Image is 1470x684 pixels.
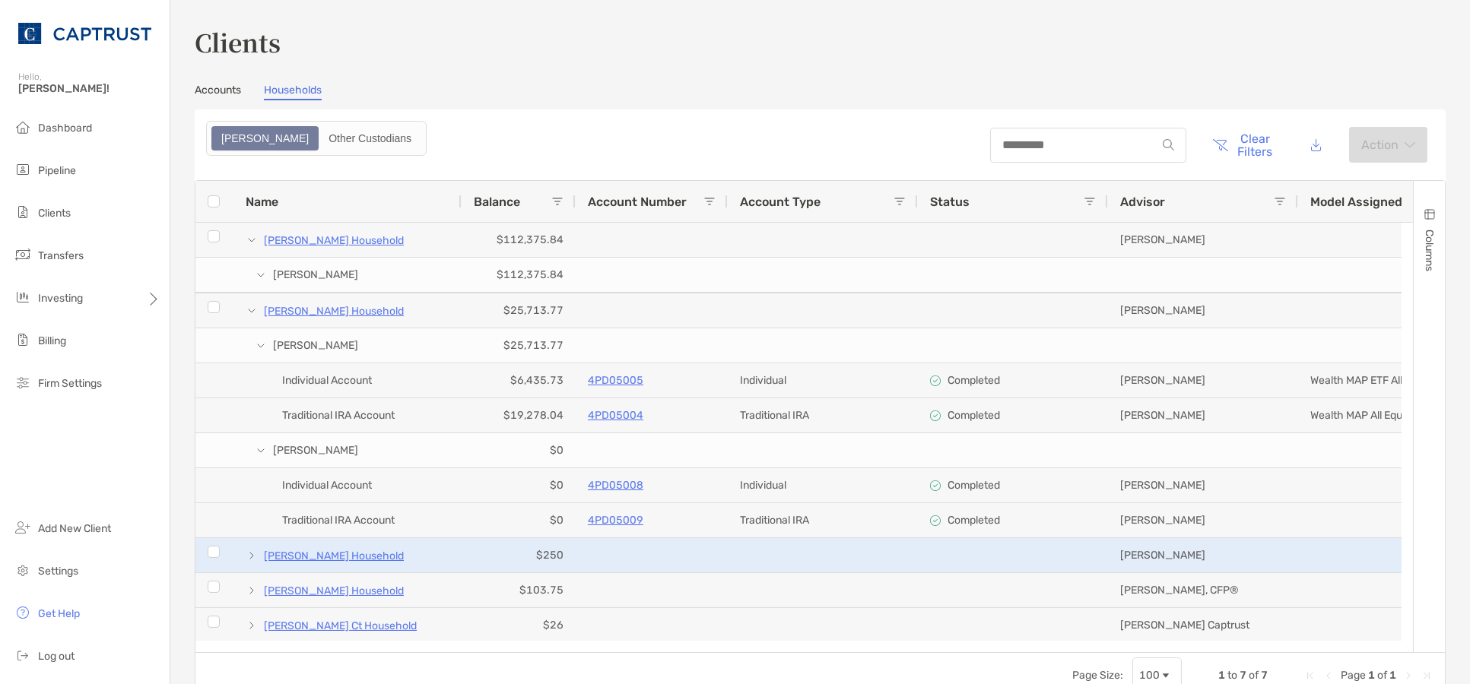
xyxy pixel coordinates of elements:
[264,546,404,565] a: [PERSON_NAME] Household
[38,249,84,262] span: Transfers
[930,375,941,386] img: complete icon
[38,334,66,347] span: Billing
[948,514,1000,527] p: Completed
[206,121,427,156] div: segmented control
[14,160,32,179] img: pipeline icon
[588,511,643,530] a: 4PD05009
[264,231,404,250] a: [PERSON_NAME] Household
[38,522,111,535] span: Add New Client
[264,302,404,321] p: [PERSON_NAME] Household
[728,503,918,537] div: Traditional IRA
[930,410,941,421] img: complete icon
[1108,468,1298,502] div: [PERSON_NAME]
[246,195,278,209] span: Name
[213,128,317,149] div: Zoe
[1421,670,1433,682] div: Last Page
[462,293,576,328] div: $25,713.77
[930,195,970,209] span: Status
[1310,195,1402,209] span: Model Assigned
[38,292,83,305] span: Investing
[18,6,151,61] img: CAPTRUST Logo
[38,607,80,620] span: Get Help
[14,561,32,579] img: settings icon
[462,608,576,642] div: $26
[18,82,160,95] span: [PERSON_NAME]!
[1405,141,1415,149] img: arrow
[282,368,372,393] span: Individual Account
[930,480,941,491] img: complete icon
[1218,669,1225,682] span: 1
[462,538,576,572] div: $250
[1108,608,1298,642] div: [PERSON_NAME] Captrust
[38,164,76,177] span: Pipeline
[1108,398,1298,432] div: [PERSON_NAME]
[728,468,918,502] div: Individual
[38,207,71,220] span: Clients
[195,84,241,100] a: Accounts
[273,262,358,287] span: [PERSON_NAME]
[462,503,576,537] div: $0
[588,406,643,425] a: 4PD05004
[588,476,643,495] a: 4PD05008
[462,398,576,432] div: $19,278.04
[1072,669,1123,682] div: Page Size:
[948,409,1000,422] p: Completed
[1163,139,1174,150] img: input icon
[1402,670,1414,682] div: Next Page
[1377,669,1387,682] span: of
[1227,669,1237,682] span: to
[282,403,395,428] span: Traditional IRA Account
[474,195,520,209] span: Balance
[195,24,1446,59] h3: Clients
[14,603,32,622] img: get-help icon
[273,333,358,358] span: [PERSON_NAME]
[728,398,918,432] div: Traditional IRA
[1349,127,1427,163] button: Actionarrow
[282,473,372,498] span: Individual Account
[14,373,32,391] img: firm-settings icon
[588,371,643,390] a: 4PD05005
[1240,669,1246,682] span: 7
[264,581,404,600] a: [PERSON_NAME] Household
[462,433,576,467] div: $0
[14,203,32,221] img: clients icon
[588,195,687,209] span: Account Number
[264,84,322,100] a: Households
[948,479,1000,492] p: Completed
[1341,669,1366,682] span: Page
[282,508,395,533] span: Traditional IRA Account
[1389,669,1396,682] span: 1
[1322,670,1335,682] div: Previous Page
[1108,573,1298,607] div: [PERSON_NAME], CFP®
[462,468,576,502] div: $0
[462,223,576,257] div: $112,375.84
[38,565,78,578] span: Settings
[740,195,821,209] span: Account Type
[38,650,75,663] span: Log out
[264,616,417,635] p: [PERSON_NAME] Ct Household
[462,258,576,292] div: $112,375.84
[320,128,420,149] div: Other Custodians
[14,518,32,537] img: add_new_client icon
[1202,122,1284,168] button: Clear Filters
[1108,538,1298,572] div: [PERSON_NAME]
[14,288,32,306] img: investing icon
[462,328,576,363] div: $25,713.77
[462,363,576,397] div: $6,435.73
[728,363,918,397] div: Individual
[1139,669,1160,682] div: 100
[14,245,32,264] img: transfers icon
[1261,669,1268,682] span: 7
[1108,293,1298,328] div: [PERSON_NAME]
[38,377,102,390] span: Firm Settings
[14,331,32,349] img: billing icon
[38,122,92,135] span: Dashboard
[1423,230,1436,271] span: Columns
